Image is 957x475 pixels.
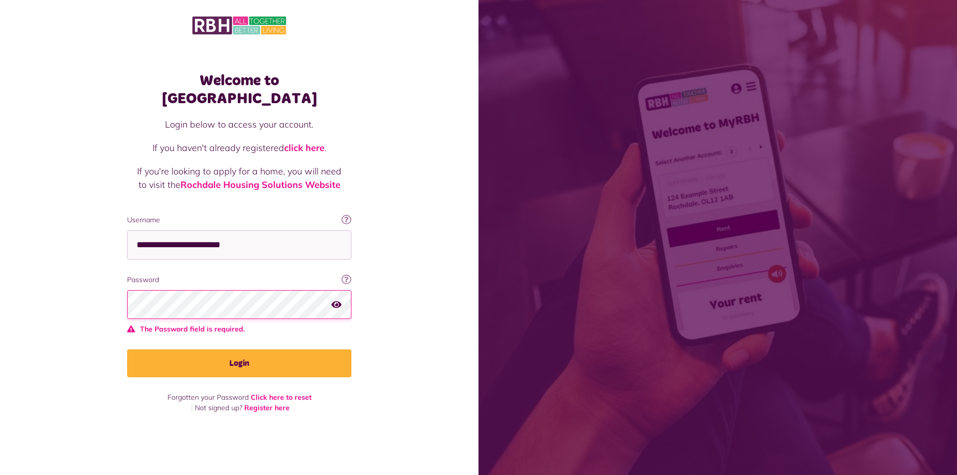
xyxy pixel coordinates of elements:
[137,118,341,131] p: Login below to access your account.
[244,403,290,412] a: Register here
[180,179,340,190] a: Rochdale Housing Solutions Website
[127,349,351,377] button: Login
[192,15,286,36] img: MyRBH
[127,324,351,334] span: The Password field is required.
[167,393,249,402] span: Forgotten your Password
[251,393,312,402] a: Click here to reset
[127,275,351,285] label: Password
[137,141,341,155] p: If you haven't already registered .
[284,142,324,154] a: click here
[127,215,351,225] label: Username
[127,72,351,108] h1: Welcome to [GEOGRAPHIC_DATA]
[137,164,341,191] p: If you're looking to apply for a home, you will need to visit the
[195,403,242,412] span: Not signed up?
